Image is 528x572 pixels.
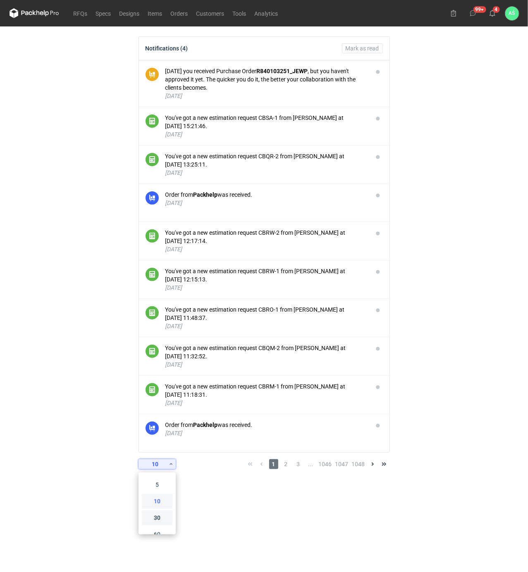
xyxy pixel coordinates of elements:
[251,8,282,18] a: Analytics
[165,267,366,284] div: You've got a new estimation request CBRW-1 from [PERSON_NAME] at [DATE] 12:15:13.
[69,8,92,18] a: RFQs
[165,421,366,437] button: Order fromPackhelpwas received.[DATE]
[165,421,366,429] div: Order from was received.
[319,459,332,469] span: 1046
[143,479,171,491] div: 5
[165,344,366,369] button: You've got a new estimation request CBQM-2 from [PERSON_NAME] at [DATE] 11:32:52.[DATE]
[194,191,218,198] strong: Packhelp
[165,92,366,100] div: [DATE]
[167,8,192,18] a: Orders
[282,459,291,469] span: 2
[269,459,278,469] span: 1
[165,267,366,292] button: You've got a new estimation request CBRW-1 from [PERSON_NAME] at [DATE] 12:15:13.[DATE]
[466,7,480,20] button: 99+
[294,459,303,469] span: 3
[165,152,366,177] button: You've got a new estimation request CBQR-2 from [PERSON_NAME] at [DATE] 13:25:11.[DATE]
[165,305,366,330] button: You've got a new estimation request CBRO-1 from [PERSON_NAME] at [DATE] 11:48:37.[DATE]
[165,360,366,369] div: [DATE]
[10,8,59,18] svg: Packhelp Pro
[342,43,383,53] button: Mark as read
[165,67,366,100] button: [DATE] you received Purchase OrderR840103251_JEWP, but you haven't approved it yet. The quicker y...
[306,459,315,469] span: ...
[335,459,349,469] span: 1047
[165,191,366,199] div: Order from was received.
[165,245,366,253] div: [DATE]
[165,284,366,292] div: [DATE]
[257,68,308,74] strong: R840103251_JEWP
[505,7,519,20] button: AŚ
[486,7,499,20] button: 4
[143,496,171,507] div: 10
[165,169,366,177] div: [DATE]
[165,67,366,92] div: [DATE] you received Purchase Order , but you haven't approved it yet. The quicker you do it, the ...
[143,529,171,540] div: 60
[165,152,366,169] div: You've got a new estimation request CBQR-2 from [PERSON_NAME] at [DATE] 13:25:11.
[165,114,366,138] button: You've got a new estimation request CBSA-1 from [PERSON_NAME] at [DATE] 15:21:46.[DATE]
[165,199,366,207] div: [DATE]
[92,8,115,18] a: Specs
[165,382,366,399] div: You've got a new estimation request CBRM-1 from [PERSON_NAME] at [DATE] 11:18:31.
[165,114,366,130] div: You've got a new estimation request CBSA-1 from [PERSON_NAME] at [DATE] 15:21:46.
[165,429,366,437] div: [DATE]
[194,422,218,428] strong: Packhelp
[165,322,366,330] div: [DATE]
[165,191,366,207] button: Order fromPackhelpwas received.[DATE]
[165,305,366,322] div: You've got a new estimation request CBRO-1 from [PERSON_NAME] at [DATE] 11:48:37.
[505,7,519,20] div: Adrian Świerżewski
[352,459,365,469] span: 1048
[142,458,169,470] div: 10
[165,229,366,253] button: You've got a new estimation request CBRW-2 from [PERSON_NAME] at [DATE] 12:17:14.[DATE]
[146,45,188,52] div: Notifications (4)
[165,382,366,407] button: You've got a new estimation request CBRM-1 from [PERSON_NAME] at [DATE] 11:18:31.[DATE]
[165,130,366,138] div: [DATE]
[115,8,144,18] a: Designs
[144,8,167,18] a: Items
[229,8,251,18] a: Tools
[165,399,366,407] div: [DATE]
[143,512,171,524] div: 30
[346,45,379,51] span: Mark as read
[192,8,229,18] a: Customers
[165,229,366,245] div: You've got a new estimation request CBRW-2 from [PERSON_NAME] at [DATE] 12:17:14.
[165,344,366,360] div: You've got a new estimation request CBQM-2 from [PERSON_NAME] at [DATE] 11:32:52.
